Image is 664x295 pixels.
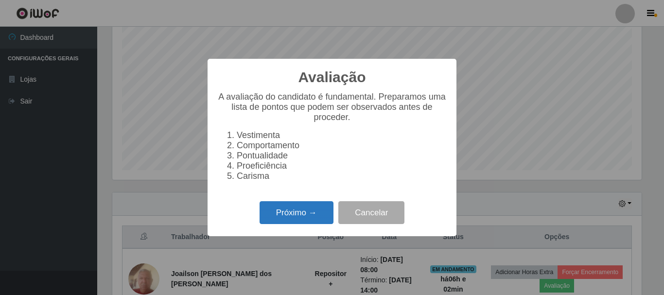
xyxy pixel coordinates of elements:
button: Próximo → [260,201,333,224]
h2: Avaliação [298,69,366,86]
button: Cancelar [338,201,404,224]
li: Pontualidade [237,151,447,161]
li: Comportamento [237,140,447,151]
li: Proeficiência [237,161,447,171]
li: Carisma [237,171,447,181]
li: Vestimenta [237,130,447,140]
p: A avaliação do candidato é fundamental. Preparamos uma lista de pontos que podem ser observados a... [217,92,447,122]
